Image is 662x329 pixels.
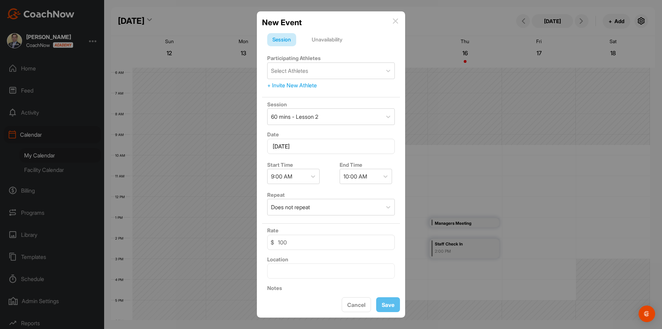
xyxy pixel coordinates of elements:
div: 9:00 AM [271,172,292,181]
label: Start Time [267,162,293,168]
h2: New Event [262,17,302,28]
label: Participating Athletes [267,55,321,61]
span: $ [271,238,274,246]
div: Does not repeat [271,203,310,211]
input: 0 [267,235,395,250]
div: Unavailability [307,33,348,46]
div: Open Intercom Messenger [639,306,655,322]
div: + Invite New Athlete [267,81,395,89]
label: Session [267,101,287,108]
label: Date [267,131,279,138]
div: Session [267,33,296,46]
img: info [393,18,398,24]
button: Cancel [342,297,371,312]
label: Repeat [267,192,285,198]
div: Select Athletes [271,67,308,75]
div: 60 mins - Lesson 2 [271,113,318,121]
label: Location [267,256,288,263]
label: Rate [267,227,279,234]
input: Select Date [267,139,395,154]
div: 10:00 AM [343,172,367,181]
label: Notes [267,285,282,291]
button: Save [376,297,400,312]
label: End Time [340,162,362,168]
